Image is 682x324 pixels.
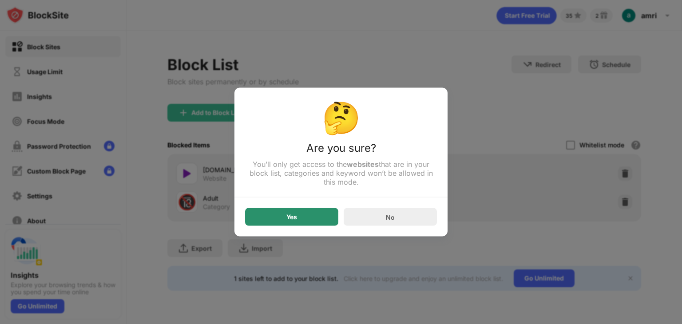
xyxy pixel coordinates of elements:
[245,160,437,186] div: You’ll only get access to the that are in your block list, categories and keyword won’t be allowe...
[286,213,297,221] div: Yes
[245,142,437,160] div: Are you sure?
[347,160,379,169] strong: websites
[386,213,395,221] div: No
[245,99,437,136] div: 🤔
